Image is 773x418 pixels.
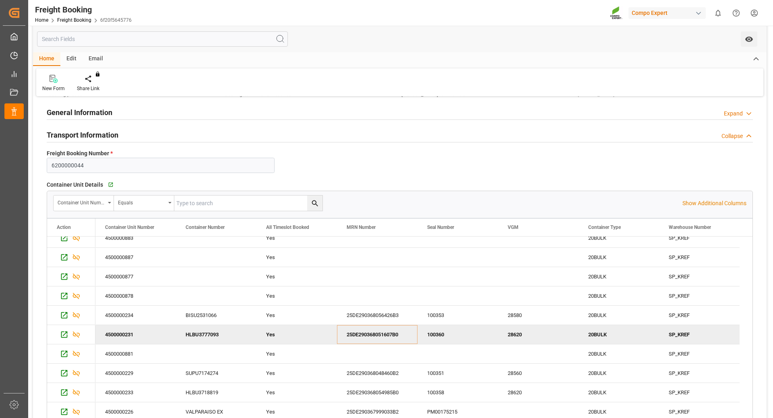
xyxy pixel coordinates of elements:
a: Freight Booking [57,17,91,23]
div: SP_KREF [659,267,740,286]
div: SP_KREF [659,344,740,363]
div: 4500000234 [95,306,176,325]
div: 4500000883 [95,229,176,247]
span: Freight Booking Number [47,149,113,158]
div: Yes [266,229,327,247]
span: MRN Number [347,224,376,230]
div: Yes [266,248,327,267]
div: 4500000887 [95,248,176,267]
div: Yes [266,325,327,344]
span: Container Unit Details [47,181,103,189]
button: search button [307,196,322,211]
div: 25DE290368056426B3 [337,306,418,325]
div: 100353 [418,306,498,325]
div: Compo Expert [628,7,706,19]
span: Container Type [588,224,621,230]
a: Home [35,17,48,23]
button: Compo Expert [628,5,709,21]
span: Booking placed [48,92,82,97]
div: SP_KREF [659,383,740,402]
div: 25DE290368051607B0 [337,325,418,344]
div: BISU2531066 [176,306,256,325]
button: show 0 new notifications [709,4,727,22]
span: Container Unit Number [105,224,154,230]
span: Warehouse Number [669,224,711,230]
div: Press SPACE to select this row. [95,248,740,267]
div: SP_KREF [659,325,740,344]
input: Type to search [174,196,322,211]
div: Equals [118,197,165,206]
div: Yes [266,364,327,383]
img: Screenshot%202023-09-29%20at%2010.02.21.png_1712312052.png [610,6,623,20]
div: SP_KREF [659,306,740,325]
div: 4500000877 [95,267,176,286]
div: Email [83,52,109,66]
div: 25DE290368048460B2 [337,364,418,383]
button: Help Center [727,4,745,22]
div: 20BULK [588,248,649,267]
button: open menu [54,196,114,211]
div: HLBU3777093 [176,325,256,344]
div: 25DE290368054985B0 [337,383,418,402]
div: Press SPACE to select this row. [95,267,740,286]
div: SUPU7174274 [176,364,256,383]
div: 4500000233 [95,383,176,402]
div: SP_KREF [659,229,740,247]
div: Press SPACE to select this row. [47,383,95,402]
span: [PERSON_NAME] reached the POD [578,92,652,97]
div: Press SPACE to select this row. [95,286,740,306]
div: Yes [266,268,327,286]
div: Press SPACE to select this row. [95,344,740,364]
button: open menu [741,31,757,47]
div: Freight Booking [35,4,132,16]
div: Press SPACE to select this row. [47,306,95,325]
div: SP_KREF [659,364,740,383]
div: 4500000881 [95,344,176,363]
div: 28620 [498,383,579,402]
button: open menu [114,196,174,211]
span: Seal Number [427,224,454,230]
div: Press SPACE to select this row. [47,286,95,306]
div: Yes [266,383,327,402]
div: 100360 [418,325,498,344]
div: Home [33,52,60,66]
span: VGM [508,224,519,230]
div: Press SPACE to select this row. [95,306,740,325]
span: All Timeslot Booked [266,224,309,230]
input: Search Fields [37,31,288,47]
div: 20BULK [588,306,649,325]
span: Container Number [186,224,225,230]
div: Edit [60,52,83,66]
div: 20BULK [588,229,649,247]
div: Press SPACE to select this row. [95,364,740,383]
div: Yes [266,345,327,363]
div: Yes [266,306,327,325]
h2: General Information [47,107,112,118]
div: Press SPACE to deselect this row. [95,325,740,344]
div: 28560 [498,364,579,383]
div: 28580 [498,306,579,325]
div: Yes [266,287,327,305]
span: [PERSON_NAME] left the POL [401,92,464,97]
div: HLBU3718819 [176,383,256,402]
h2: Transport Information [47,130,118,140]
div: Press SPACE to select this row. [95,229,740,248]
div: 4500000229 [95,364,176,383]
div: SP_KREF [659,248,740,267]
div: 4500000878 [95,286,176,305]
div: Press SPACE to select this row. [47,364,95,383]
div: Collapse [721,132,743,140]
div: 20BULK [588,325,649,344]
div: 20BULK [588,364,649,383]
div: 28620 [498,325,579,344]
div: Press SPACE to select this row. [47,248,95,267]
p: Show Additional Columns [682,199,746,208]
div: 20BULK [588,345,649,363]
div: Press SPACE to select this row. [47,267,95,286]
div: Action [57,224,71,230]
span: Booking confirmation received [225,92,291,97]
div: 20BULK [588,287,649,305]
div: 4500000231 [95,325,176,344]
div: 20BULK [588,268,649,286]
div: 20BULK [588,383,649,402]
